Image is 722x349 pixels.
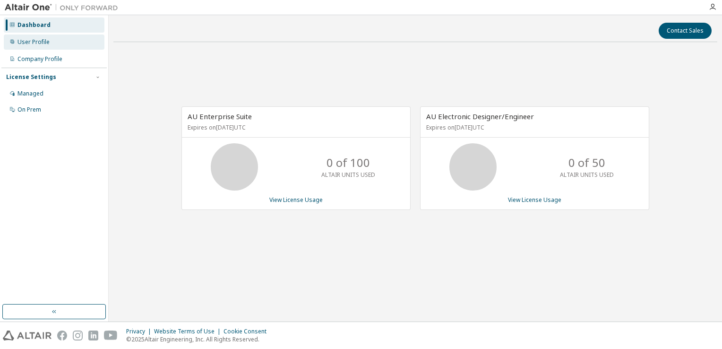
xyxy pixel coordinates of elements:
img: altair_logo.svg [3,331,52,340]
div: On Prem [17,106,41,113]
div: Privacy [126,328,154,335]
img: Altair One [5,3,123,12]
a: View License Usage [508,196,561,204]
p: ALTAIR UNITS USED [321,171,375,179]
p: 0 of 50 [568,155,605,171]
div: User Profile [17,38,50,46]
button: Contact Sales [659,23,712,39]
div: Dashboard [17,21,51,29]
img: youtube.svg [104,331,118,340]
p: ALTAIR UNITS USED [560,171,614,179]
p: 0 of 100 [327,155,370,171]
div: Website Terms of Use [154,328,223,335]
div: Company Profile [17,55,62,63]
p: Expires on [DATE] UTC [426,123,641,131]
img: facebook.svg [57,331,67,340]
img: instagram.svg [73,331,83,340]
p: © 2025 Altair Engineering, Inc. All Rights Reserved. [126,335,272,343]
div: Cookie Consent [223,328,272,335]
img: linkedin.svg [88,331,98,340]
div: Managed [17,90,43,97]
p: Expires on [DATE] UTC [188,123,402,131]
a: View License Usage [269,196,323,204]
span: AU Enterprise Suite [188,112,252,121]
div: License Settings [6,73,56,81]
span: AU Electronic Designer/Engineer [426,112,534,121]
